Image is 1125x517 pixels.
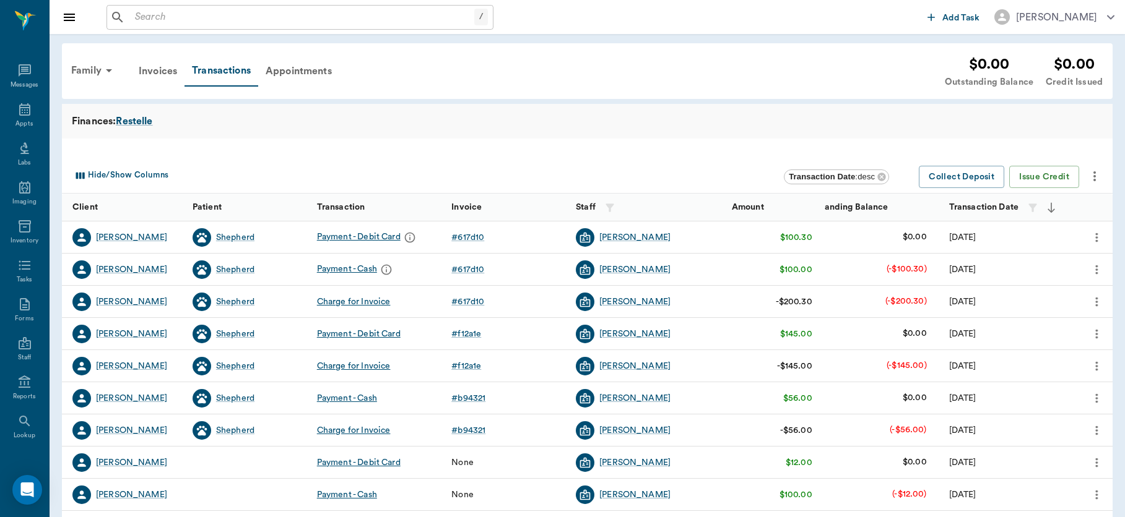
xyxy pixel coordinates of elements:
button: Collect Deposit [919,166,1004,189]
button: message [401,228,419,247]
div: # 617d10 [451,263,484,276]
div: # 617d10 [451,296,484,308]
div: Open Intercom Messenger [12,475,42,505]
button: Select columns [70,166,172,186]
div: Invoices [131,56,185,86]
div: 09/11/25 [949,263,976,276]
a: [PERSON_NAME] [96,456,167,469]
div: $0.00 [1046,53,1103,75]
button: more [1087,291,1106,312]
div: Imaging [12,197,37,207]
button: more [1084,166,1105,187]
div: None [451,489,474,501]
a: #f12a1e [451,360,486,372]
div: -$145.00 [777,360,812,372]
div: Payment - Debit Card [317,228,419,247]
strong: Invoice [451,203,482,211]
div: [PERSON_NAME] [1016,10,1097,25]
div: [PERSON_NAME] [599,392,671,404]
button: more [1087,420,1106,441]
a: [PERSON_NAME] [96,489,167,501]
td: $0.00 [893,221,937,254]
a: Shepherd [216,328,254,340]
div: Outstanding Balance [945,75,1033,89]
div: # b94321 [451,392,485,404]
div: -$200.30 [776,296,812,308]
div: Charge for Invoice [317,424,391,437]
div: $12.00 [786,456,812,469]
div: # f12a1e [451,360,481,372]
a: #b94321 [451,424,490,437]
a: #617d10 [451,263,489,276]
strong: Transaction [317,203,365,211]
a: Appointments [258,56,339,86]
a: #f12a1e [451,328,486,340]
div: Staff [18,353,31,362]
div: 07/16/25 [949,392,976,404]
div: 09/11/25 [949,231,976,244]
div: Labs [18,158,31,168]
div: Transactions [185,56,258,87]
div: / [474,9,488,25]
a: [PERSON_NAME] [96,231,167,244]
span: : desc [789,172,875,181]
div: Shepherd [216,392,254,404]
button: more [1087,259,1106,280]
a: Shepherd [216,263,254,276]
div: 05/30/25 [949,456,976,469]
div: 07/16/25 [949,424,976,437]
a: [PERSON_NAME] [599,489,671,501]
strong: Transaction Date [949,203,1019,211]
td: (-$200.30) [875,285,937,318]
td: $0.00 [893,446,937,479]
div: Payment - Debit Card [317,456,401,469]
a: [PERSON_NAME] [96,296,167,308]
div: $100.00 [780,489,812,501]
div: Payment - Cash [317,489,377,501]
div: Appts [15,119,33,129]
a: [PERSON_NAME] [96,360,167,372]
div: Charge for Invoice [317,360,391,372]
a: [PERSON_NAME] [96,263,167,276]
div: Family [64,56,124,85]
strong: Patient [193,203,222,211]
div: Charge for Invoice [317,296,391,308]
a: Shepherd [216,296,254,308]
td: (-$100.30) [877,253,937,286]
a: Shepherd [216,360,254,372]
div: Forms [15,314,33,323]
a: #617d10 [451,296,489,308]
a: [PERSON_NAME] [96,392,167,404]
a: #b94321 [451,392,490,404]
a: [PERSON_NAME] [599,296,671,308]
button: more [1087,356,1106,377]
div: $0.00 [945,53,1033,75]
a: #617d10 [451,231,489,244]
a: [PERSON_NAME] [599,263,671,276]
a: Restelle [116,114,152,129]
a: Shepherd [216,424,254,437]
button: Issue Credit [1009,166,1079,189]
button: message [377,260,396,279]
div: Credit Issued [1046,75,1103,89]
button: Add Task [923,6,984,28]
div: -$56.00 [780,424,812,437]
div: Messages [11,80,39,90]
div: $145.00 [780,328,812,340]
input: Search [130,9,474,26]
div: [PERSON_NAME] [599,360,671,372]
div: $56.00 [783,392,812,404]
div: 09/11/25 [949,296,976,308]
div: Inventory [11,236,38,246]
